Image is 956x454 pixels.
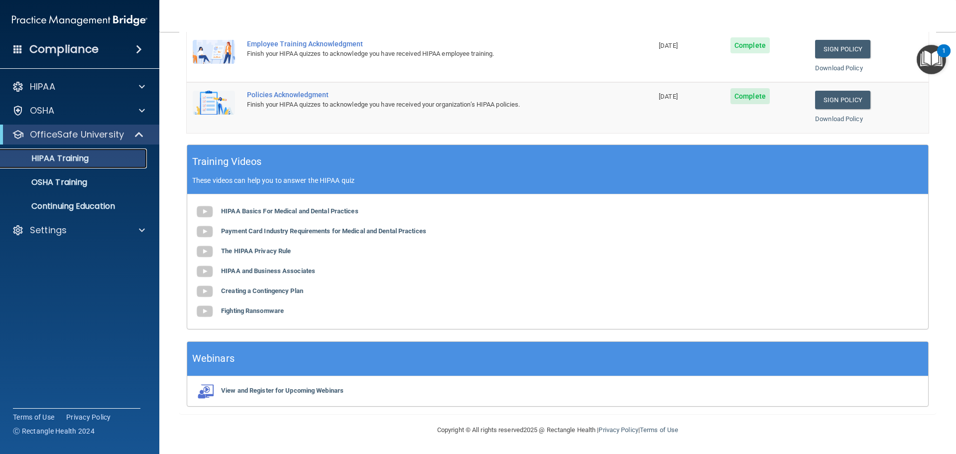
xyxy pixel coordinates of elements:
b: HIPAA and Business Associates [221,267,315,275]
a: Settings [12,224,145,236]
img: webinarIcon.c7ebbf15.png [195,384,215,399]
a: Terms of Use [640,426,678,434]
a: Privacy Policy [66,412,111,422]
p: HIPAA [30,81,55,93]
p: Settings [30,224,67,236]
p: HIPAA Training [6,153,89,163]
img: gray_youtube_icon.38fcd6cc.png [195,282,215,302]
h4: Compliance [29,42,99,56]
b: The HIPAA Privacy Rule [221,247,291,255]
a: Privacy Policy [598,426,638,434]
b: Creating a Contingency Plan [221,287,303,295]
a: OfficeSafe University [12,129,144,141]
img: gray_youtube_icon.38fcd6cc.png [195,222,215,242]
img: gray_youtube_icon.38fcd6cc.png [195,262,215,282]
a: Terms of Use [13,412,54,422]
span: Complete [730,88,770,104]
div: Employee Training Acknowledgment [247,40,603,48]
span: [DATE] [659,93,678,100]
a: Download Policy [815,115,863,123]
a: OSHA [12,105,145,117]
a: HIPAA [12,81,145,93]
p: OSHA Training [6,177,87,187]
img: gray_youtube_icon.38fcd6cc.png [195,202,215,222]
img: gray_youtube_icon.38fcd6cc.png [195,242,215,262]
p: OSHA [30,105,55,117]
span: Ⓒ Rectangle Health 2024 [13,426,95,436]
h5: Webinars [192,350,235,367]
p: OfficeSafe University [30,129,124,141]
div: 1 [942,51,946,64]
div: Policies Acknowledgment [247,91,603,99]
a: Download Policy [815,64,863,72]
div: Copyright © All rights reserved 2025 @ Rectangle Health | | [376,414,739,446]
div: Finish your HIPAA quizzes to acknowledge you have received your organization’s HIPAA policies. [247,99,603,111]
div: Finish your HIPAA quizzes to acknowledge you have received HIPAA employee training. [247,48,603,60]
b: Payment Card Industry Requirements for Medical and Dental Practices [221,227,426,235]
img: PMB logo [12,10,147,30]
h5: Training Videos [192,153,262,170]
img: gray_youtube_icon.38fcd6cc.png [195,302,215,321]
span: [DATE] [659,42,678,49]
button: Open Resource Center, 1 new notification [917,45,946,74]
p: These videos can help you to answer the HIPAA quiz [192,176,923,184]
b: HIPAA Basics For Medical and Dental Practices [221,207,358,215]
a: Sign Policy [815,40,870,58]
a: Sign Policy [815,91,870,109]
b: View and Register for Upcoming Webinars [221,387,344,394]
b: Fighting Ransomware [221,307,284,314]
span: Complete [730,37,770,53]
p: Continuing Education [6,201,142,211]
